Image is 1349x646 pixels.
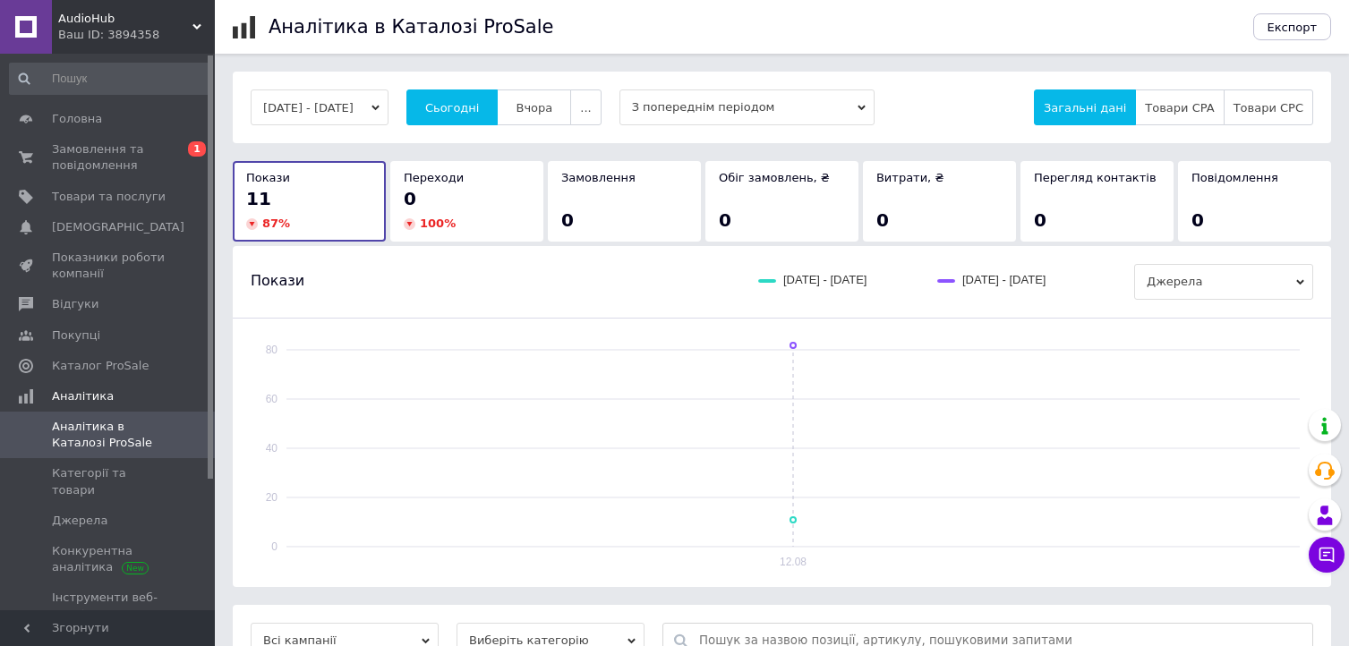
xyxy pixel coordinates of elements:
span: Аналітика в Каталозі ProSale [52,419,166,451]
span: 0 [1034,209,1046,231]
text: 80 [266,344,278,356]
span: Відгуки [52,296,98,312]
span: Покупці [52,327,100,344]
span: Покази [246,171,290,184]
button: Експорт [1253,13,1332,40]
button: Товари CPC [1224,89,1313,125]
span: Головна [52,111,102,127]
span: Обіг замовлень, ₴ [719,171,830,184]
input: Пошук [9,63,211,95]
h1: Аналітика в Каталозі ProSale [269,16,553,38]
span: Інструменти веб-аналітики [52,590,166,622]
span: ... [580,101,591,115]
span: 100 % [420,217,456,230]
span: Товари CPA [1145,101,1214,115]
span: Каталог ProSale [52,358,149,374]
span: Категорії та товари [52,465,166,497]
span: Повідомлення [1191,171,1278,184]
button: Чат з покупцем [1309,537,1345,573]
span: Замовлення та повідомлення [52,141,166,174]
span: [DEMOGRAPHIC_DATA] [52,219,184,235]
text: 12.08 [780,556,807,568]
text: 0 [271,540,277,553]
span: Джерела [1134,264,1313,300]
span: 0 [1191,209,1204,231]
button: Товари CPA [1135,89,1224,125]
text: 20 [266,491,278,504]
span: Джерела [52,513,107,529]
span: Покази [251,271,304,291]
span: З попереднім періодом [619,89,875,125]
div: Ваш ID: 3894358 [58,27,215,43]
span: Витрати, ₴ [876,171,944,184]
button: Вчора [497,89,571,125]
button: Сьогодні [406,89,499,125]
button: ... [570,89,601,125]
span: Загальні дані [1044,101,1126,115]
span: Товари CPC [1234,101,1303,115]
text: 60 [266,393,278,405]
span: 0 [876,209,889,231]
span: 0 [404,188,416,209]
span: Сьогодні [425,101,480,115]
span: Аналітика [52,388,114,404]
button: [DATE] - [DATE] [251,89,388,125]
span: 11 [246,188,271,209]
span: Замовлення [561,171,636,184]
span: Перегляд контактів [1034,171,1157,184]
span: 0 [719,209,731,231]
text: 40 [266,442,278,455]
span: AudioHub [58,11,192,27]
span: Вчора [516,101,552,115]
button: Загальні дані [1034,89,1136,125]
span: Показники роботи компанії [52,250,166,282]
span: Переходи [404,171,464,184]
span: 1 [188,141,206,157]
span: 0 [561,209,574,231]
span: Експорт [1268,21,1318,34]
span: Конкурентна аналітика [52,543,166,575]
span: 87 % [262,217,290,230]
span: Товари та послуги [52,189,166,205]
